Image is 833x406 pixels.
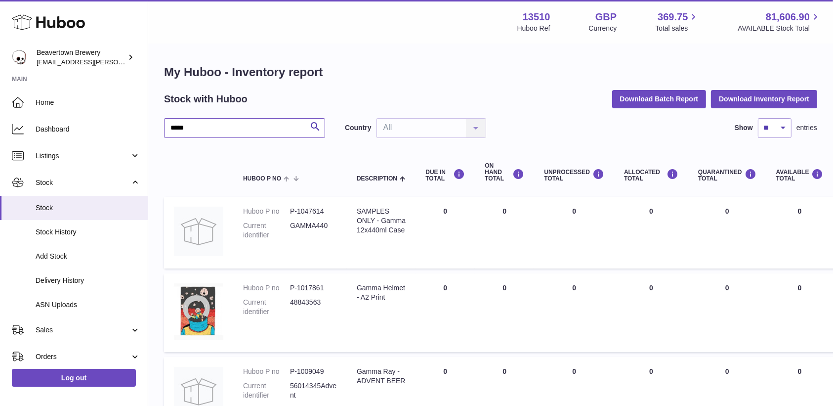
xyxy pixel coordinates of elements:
a: Log out [12,369,136,387]
label: Show [735,123,753,133]
dt: Huboo P no [243,283,290,293]
span: Sales [36,325,130,335]
dt: Current identifier [243,381,290,400]
img: kit.lowe@beavertownbrewery.co.uk [12,50,27,65]
span: Stock [36,203,140,213]
td: 0 [534,273,614,352]
dt: Huboo P no [243,367,290,376]
div: DUE IN TOTAL [425,169,465,182]
button: Download Batch Report [612,90,707,108]
button: Download Inventory Report [711,90,817,108]
dd: P-1009049 [290,367,337,376]
span: Dashboard [36,125,140,134]
a: 81,606.90 AVAILABLE Stock Total [738,10,821,33]
td: 0 [534,197,614,269]
td: 0 [416,273,475,352]
td: 0 [475,273,534,352]
div: QUARANTINED Total [698,169,756,182]
div: UNPROCESSED Total [544,169,604,182]
td: 0 [416,197,475,269]
span: AVAILABLE Stock Total [738,24,821,33]
td: 0 [475,197,534,269]
td: 0 [614,273,688,352]
span: Stock [36,178,130,187]
span: Orders [36,352,130,361]
dd: GAMMA440 [290,221,337,240]
strong: 13510 [523,10,550,24]
td: 0 [614,197,688,269]
div: AVAILABLE Total [776,169,824,182]
a: 369.75 Total sales [655,10,699,33]
dt: Current identifier [243,221,290,240]
img: product image [174,207,223,256]
div: Currency [589,24,617,33]
span: Description [357,176,397,182]
span: Listings [36,151,130,161]
span: ASN Uploads [36,300,140,310]
span: 0 [725,284,729,292]
span: 81,606.90 [766,10,810,24]
div: SAMPLES ONLY - Gamma 12x440ml Case [357,207,406,235]
label: Country [345,123,372,133]
div: Gamma Helmet - A2 Print [357,283,406,302]
span: Huboo P no [243,176,281,182]
dt: Huboo P no [243,207,290,216]
div: Huboo Ref [517,24,550,33]
h2: Stock with Huboo [164,92,248,106]
dd: 56014345Advent [290,381,337,400]
h1: My Huboo - Inventory report [164,64,817,80]
span: Total sales [655,24,699,33]
span: 0 [725,207,729,215]
span: [EMAIL_ADDRESS][PERSON_NAME][DOMAIN_NAME] [37,58,198,66]
div: Gamma Ray - ADVENT BEER [357,367,406,386]
img: product image [174,283,223,340]
dd: 48843563 [290,298,337,316]
div: ON HAND Total [485,163,524,182]
span: 0 [725,367,729,375]
span: Home [36,98,140,107]
dd: P-1047614 [290,207,337,216]
span: Stock History [36,227,140,237]
strong: GBP [595,10,617,24]
span: 369.75 [658,10,688,24]
span: Delivery History [36,276,140,285]
span: entries [796,123,817,133]
div: ALLOCATED Total [624,169,678,182]
span: Add Stock [36,252,140,261]
div: Beavertown Brewery [37,48,125,67]
dd: P-1017861 [290,283,337,293]
dt: Current identifier [243,298,290,316]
